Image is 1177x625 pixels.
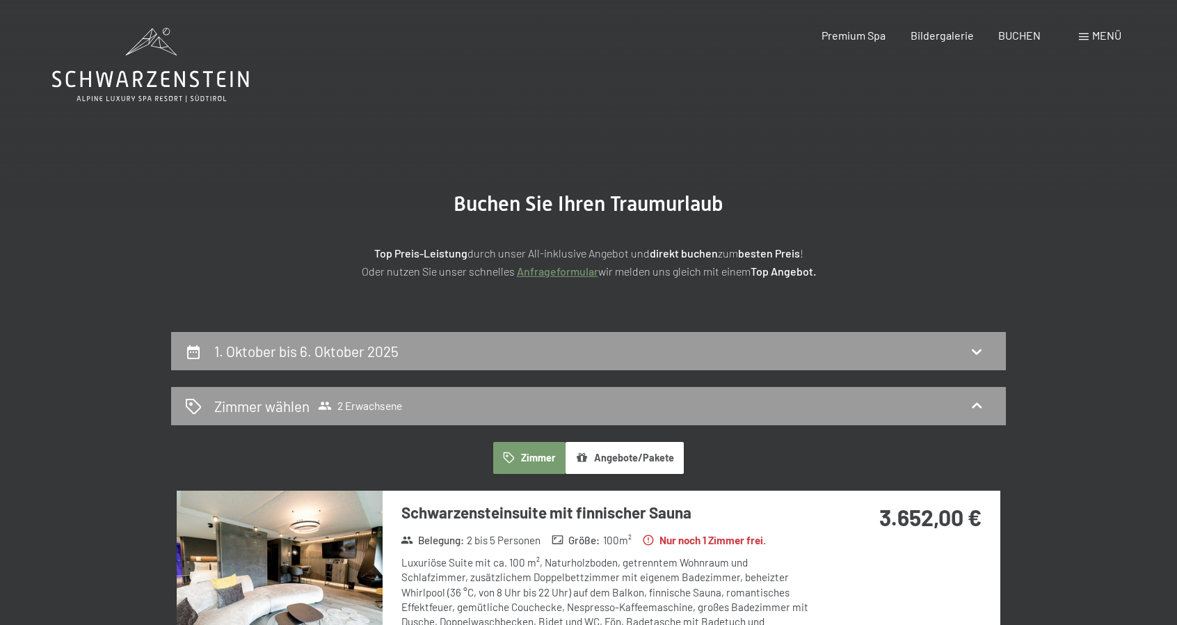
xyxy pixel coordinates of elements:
[738,246,800,260] strong: besten Preis
[879,504,982,530] strong: 3.652,00 €
[214,396,310,416] h2: Zimmer wählen
[1092,29,1121,42] span: Menü
[454,191,723,216] span: Buchen Sie Ihren Traumurlaub
[911,29,974,42] a: Bildergalerie
[642,533,766,548] strong: Nur noch 1 Zimmer frei.
[566,442,684,474] button: Angebote/Pakete
[517,264,598,278] a: Anfrageformular
[401,533,464,548] strong: Belegung :
[493,442,566,474] button: Zimmer
[318,399,402,413] span: 2 Erwachsene
[214,342,399,360] h2: 1. Oktober bis 6. Oktober 2025
[751,264,816,278] strong: Top Angebot.
[552,533,600,548] strong: Größe :
[241,244,936,280] p: durch unser All-inklusive Angebot und zum ! Oder nutzen Sie unser schnelles wir melden uns gleich...
[401,502,815,523] h3: Schwarzensteinsuite mit finnischer Sauna
[374,246,467,260] strong: Top Preis-Leistung
[603,533,632,548] span: 100 m²
[467,533,541,548] span: 2 bis 5 Personen
[998,29,1041,42] a: BUCHEN
[822,29,886,42] a: Premium Spa
[650,246,718,260] strong: direkt buchen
